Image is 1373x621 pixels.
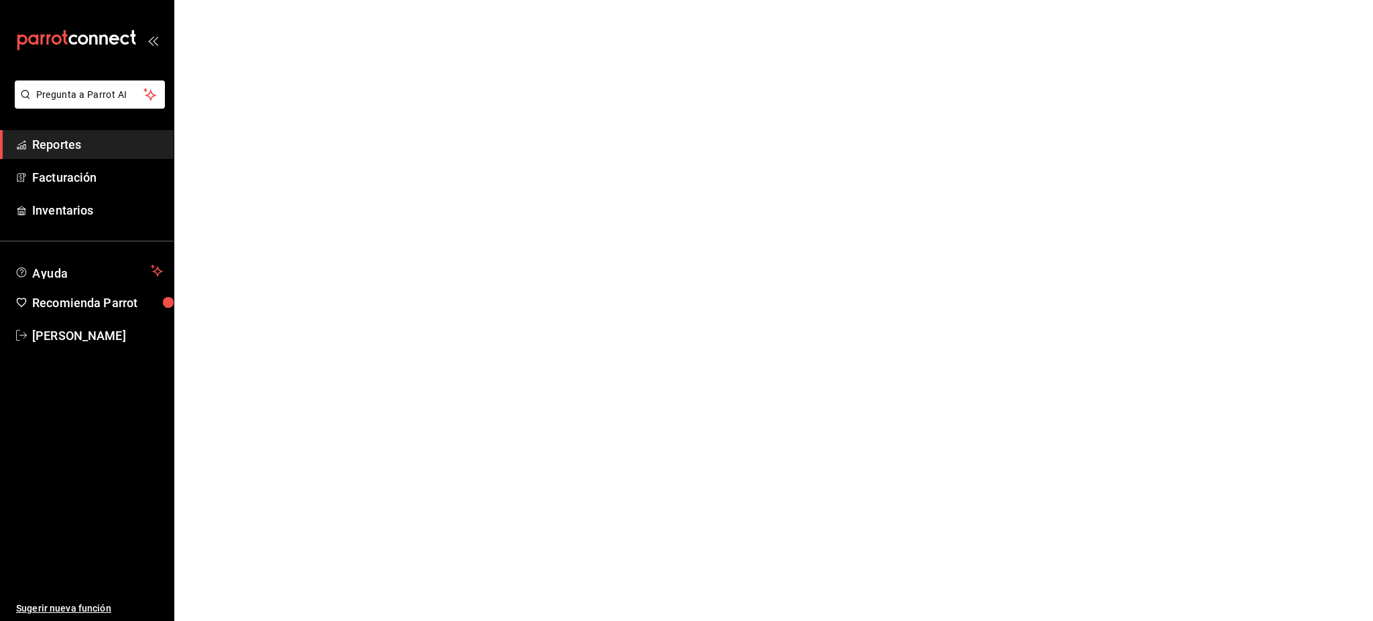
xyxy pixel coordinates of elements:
[32,201,163,219] span: Inventarios
[32,135,163,154] span: Reportes
[16,602,163,616] span: Sugerir nueva función
[36,88,144,102] span: Pregunta a Parrot AI
[147,35,158,46] button: open_drawer_menu
[9,97,165,111] a: Pregunta a Parrot AI
[15,80,165,109] button: Pregunta a Parrot AI
[32,294,163,312] span: Recomienda Parrot
[32,327,163,345] span: [PERSON_NAME]
[32,168,163,186] span: Facturación
[32,263,145,279] span: Ayuda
